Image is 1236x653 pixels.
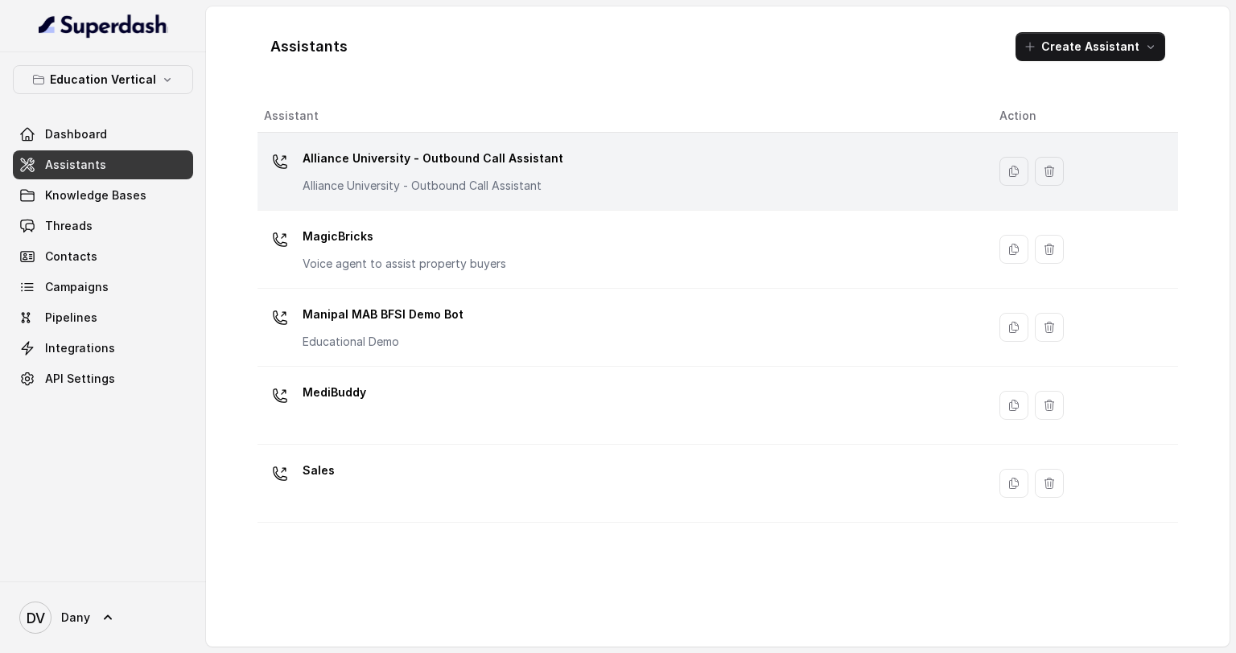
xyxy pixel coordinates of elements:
img: light.svg [39,13,168,39]
th: Assistant [257,100,987,133]
p: Alliance University - Outbound Call Assistant [303,146,563,171]
h1: Assistants [270,34,348,60]
a: Pipelines [13,303,193,332]
span: Pipelines [45,310,97,326]
p: Education Vertical [50,70,156,89]
p: Manipal MAB BFSI Demo Bot [303,302,463,327]
button: Education Vertical [13,65,193,94]
p: Alliance University - Outbound Call Assistant [303,178,563,194]
span: Assistants [45,157,106,173]
th: Action [987,100,1178,133]
a: Contacts [13,242,193,271]
span: Threads [45,218,93,234]
span: Campaigns [45,279,109,295]
text: DV [27,610,45,626]
span: Dany [61,610,90,626]
span: API Settings [45,371,115,387]
span: Integrations [45,340,115,356]
a: API Settings [13,364,193,393]
p: MediBuddy [303,380,366,405]
span: Contacts [45,248,97,265]
button: Create Assistant [1016,32,1165,61]
p: Sales [303,458,335,483]
a: Threads [13,212,193,240]
p: Voice agent to assist property buyers [303,256,506,272]
a: Knowledge Bases [13,181,193,210]
a: Integrations [13,334,193,363]
a: Assistants [13,150,193,179]
span: Dashboard [45,126,107,142]
p: MagicBricks [303,224,506,249]
a: Dany [13,595,193,640]
span: Knowledge Bases [45,187,146,203]
a: Dashboard [13,120,193,149]
p: Educational Demo [303,334,463,350]
a: Campaigns [13,273,193,302]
